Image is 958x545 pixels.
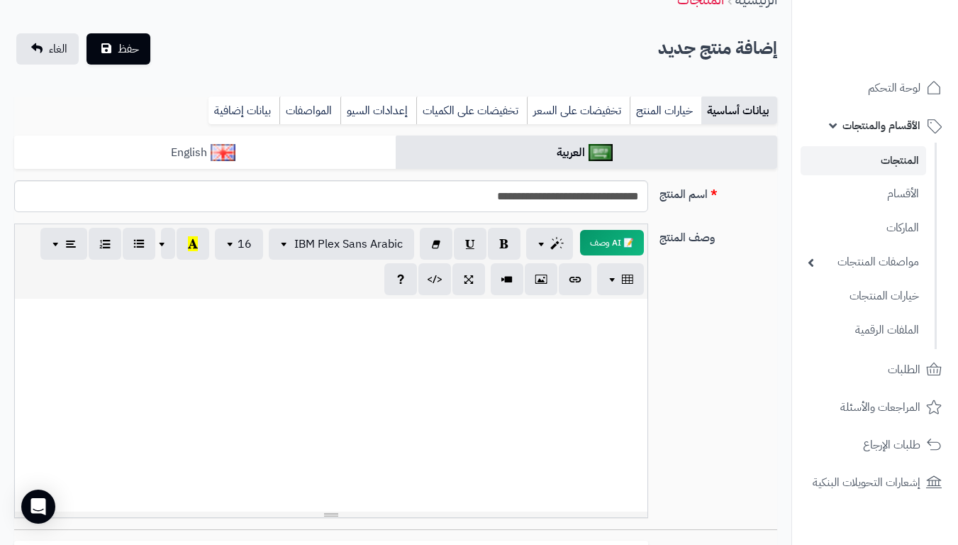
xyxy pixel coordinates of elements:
[801,428,949,462] a: طلبات الإرجاع
[840,397,920,417] span: المراجعات والأسئلة
[813,473,920,492] span: إشعارات التحويلات البنكية
[801,71,949,105] a: لوحة التحكم
[801,390,949,424] a: المراجعات والأسئلة
[211,144,235,161] img: English
[868,78,920,98] span: لوحة التحكم
[801,146,926,175] a: المنتجات
[580,230,644,255] button: 📝 AI وصف
[630,97,701,125] a: خيارات المنتج
[49,40,67,57] span: الغاء
[527,97,630,125] a: تخفيضات على السعر
[801,281,926,312] a: خيارات المنتجات
[863,435,920,455] span: طلبات الإرجاع
[279,97,340,125] a: المواصفات
[14,136,396,170] a: English
[340,97,416,125] a: إعدادات السيو
[294,236,403,253] span: IBM Plex Sans Arabic
[87,33,150,65] button: حفظ
[396,136,777,170] a: العربية
[215,229,263,260] button: 16
[238,236,252,253] span: 16
[654,224,783,246] label: وصف المنتج
[208,97,279,125] a: بيانات إضافية
[21,490,55,524] div: Open Intercom Messenger
[801,179,926,209] a: الأقسام
[801,247,926,277] a: مواصفات المنتجات
[658,34,777,63] h2: إضافة منتج جديد
[16,33,79,65] a: الغاء
[118,40,139,57] span: حفظ
[654,180,783,203] label: اسم المنتج
[862,26,945,55] img: logo-2.png
[801,315,926,346] a: الملفات الرقمية
[801,466,949,500] a: إشعارات التحويلات البنكية
[888,360,920,380] span: الطلبات
[416,97,527,125] a: تخفيضات على الكميات
[589,144,613,161] img: العربية
[801,213,926,243] a: الماركات
[801,353,949,387] a: الطلبات
[701,97,777,125] a: بيانات أساسية
[842,116,920,136] span: الأقسام والمنتجات
[269,229,414,260] button: IBM Plex Sans Arabic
